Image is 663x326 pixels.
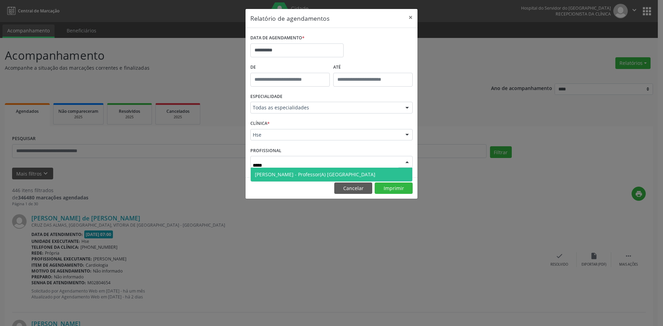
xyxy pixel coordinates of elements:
span: Hse [253,131,398,138]
label: PROFISSIONAL [250,145,281,156]
label: DATA DE AGENDAMENTO [250,33,305,43]
span: Todas as especialidades [253,104,398,111]
span: [PERSON_NAME] - Professor(A) [GEOGRAPHIC_DATA] [255,171,375,178]
h5: Relatório de agendamentos [250,14,329,23]
button: Cancelar [334,182,372,194]
button: Close [404,9,417,26]
label: ESPECIALIDADE [250,91,282,102]
button: Imprimir [375,182,413,194]
label: CLÍNICA [250,118,270,129]
label: ATÉ [333,62,413,73]
label: De [250,62,330,73]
